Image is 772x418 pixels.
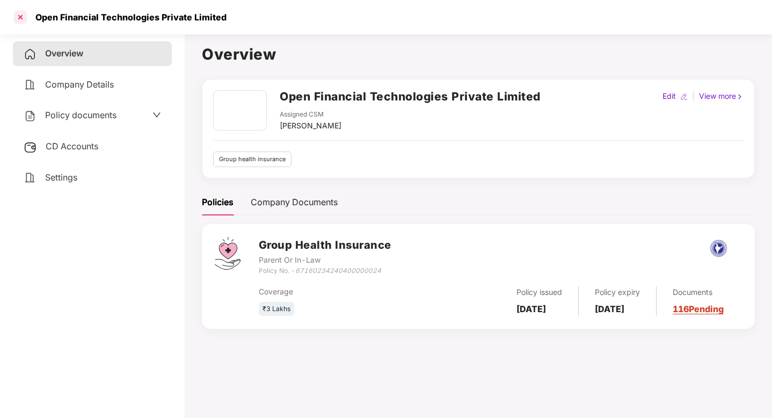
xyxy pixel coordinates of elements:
img: nia.png [700,238,737,259]
span: CD Accounts [46,141,98,152]
div: Assigned CSM [280,110,341,120]
img: svg+xml;base64,PHN2ZyB4bWxucz0iaHR0cDovL3d3dy53My5vcmcvMjAwMC9zdmciIHdpZHRoPSI0Ny43MTQiIGhlaWdodD... [215,237,241,270]
div: Company Documents [251,196,338,209]
a: 116 Pending [673,304,724,314]
span: Policy documents [45,110,116,120]
h1: Overview [202,42,755,66]
div: Group health insurance [213,152,292,167]
img: svg+xml;base64,PHN2ZyB4bWxucz0iaHR0cDovL3d3dy53My5vcmcvMjAwMC9zdmciIHdpZHRoPSIyNCIgaGVpZ2h0PSIyNC... [24,78,37,91]
div: Edit [660,90,678,102]
div: Coverage [259,286,420,298]
span: Company Details [45,79,114,90]
img: svg+xml;base64,PHN2ZyB4bWxucz0iaHR0cDovL3d3dy53My5vcmcvMjAwMC9zdmciIHdpZHRoPSIyNCIgaGVpZ2h0PSIyNC... [24,110,37,122]
img: svg+xml;base64,PHN2ZyB3aWR0aD0iMjUiIGhlaWdodD0iMjQiIHZpZXdCb3g9IjAgMCAyNSAyNCIgZmlsbD0ibm9uZSIgeG... [24,141,37,154]
h2: Open Financial Technologies Private Limited [280,88,541,105]
span: Settings [45,172,77,183]
div: | [690,90,697,102]
div: Parent Or In-Law [259,254,391,266]
h3: Group Health Insurance [259,237,391,254]
div: ₹3 Lakhs [259,302,294,316]
div: Documents [673,286,724,298]
img: svg+xml;base64,PHN2ZyB4bWxucz0iaHR0cDovL3d3dy53My5vcmcvMjAwMC9zdmciIHdpZHRoPSIyNCIgaGVpZ2h0PSIyNC... [24,48,37,61]
span: down [152,111,161,119]
b: [DATE] [516,304,546,314]
span: Overview [45,48,83,59]
div: Policy expiry [595,286,640,298]
div: Policy No. - [259,266,391,276]
div: Open Financial Technologies Private Limited [29,12,227,23]
div: Policy issued [516,286,562,298]
i: 67160234240400000024 [295,266,381,275]
img: editIcon [680,93,688,100]
div: [PERSON_NAME] [280,120,341,132]
img: svg+xml;base64,PHN2ZyB4bWxucz0iaHR0cDovL3d3dy53My5vcmcvMjAwMC9zdmciIHdpZHRoPSIyNCIgaGVpZ2h0PSIyNC... [24,171,37,184]
div: View more [697,90,746,102]
div: Policies [202,196,234,209]
b: [DATE] [595,304,624,314]
img: rightIcon [736,93,744,100]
